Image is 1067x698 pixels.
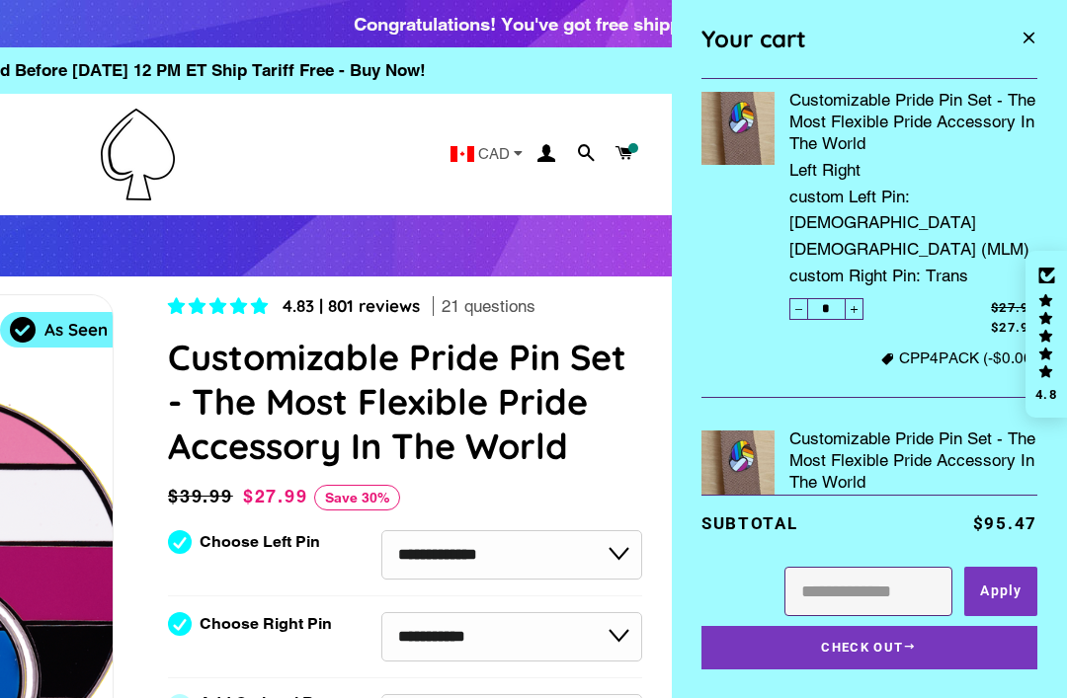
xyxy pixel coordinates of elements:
[168,335,642,468] h1: Customizable Pride Pin Set - The Most Flexible Pride Accessory In The World
[789,298,863,320] input: quantity
[200,533,320,551] label: Choose Left Pin
[168,296,273,316] span: 4.83 stars
[1026,251,1067,419] div: Click to open Judge.me floating reviews tab
[789,184,1037,263] span: custom Left Pin: [DEMOGRAPHIC_DATA] [DEMOGRAPHIC_DATA] (MLM)
[845,298,863,320] button: Increase item quantity by one
[354,10,713,38] div: Congratulations! You've got free shipping!
[701,15,981,63] div: Your cart
[314,485,400,510] span: Save 30%
[701,430,775,504] img: Customizable Pride Pin Set - The Most Flexible Pride Accessory In The World
[701,92,775,165] img: Customizable Pride Pin Set - The Most Flexible Pride Accessory In The World
[991,320,1037,335] span: $27.99
[789,493,1037,522] span: Left Right Bottom
[1034,388,1058,401] div: 4.8
[888,350,1037,367] ul: Discount
[168,486,233,506] span: $39.99
[993,349,1032,366] span: $0.00
[964,567,1037,616] button: Apply
[243,486,308,506] span: $27.99
[973,513,1037,533] span: $95.47
[283,295,420,316] span: 4.83 | 801 reviews
[888,350,1037,367] li: CPP4PACK (- )
[789,154,1037,184] span: Left Right
[789,427,1037,493] a: Customizable Pride Pin Set - The Most Flexible Pride Accessory In The World
[789,298,808,320] button: Reduce item quantity by one
[789,89,1037,154] a: Customizable Pride Pin Set - The Most Flexible Pride Accessory In The World
[442,295,535,319] span: 21 questions
[701,510,926,537] p: Subtotal
[200,615,332,633] label: Choose Right Pin
[991,300,1037,315] span: $27.99
[701,626,1037,669] button: Check Out
[789,263,1037,289] span: custom Right Pin: Trans
[101,109,175,200] img: Pin-Ace
[478,146,510,161] span: CAD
